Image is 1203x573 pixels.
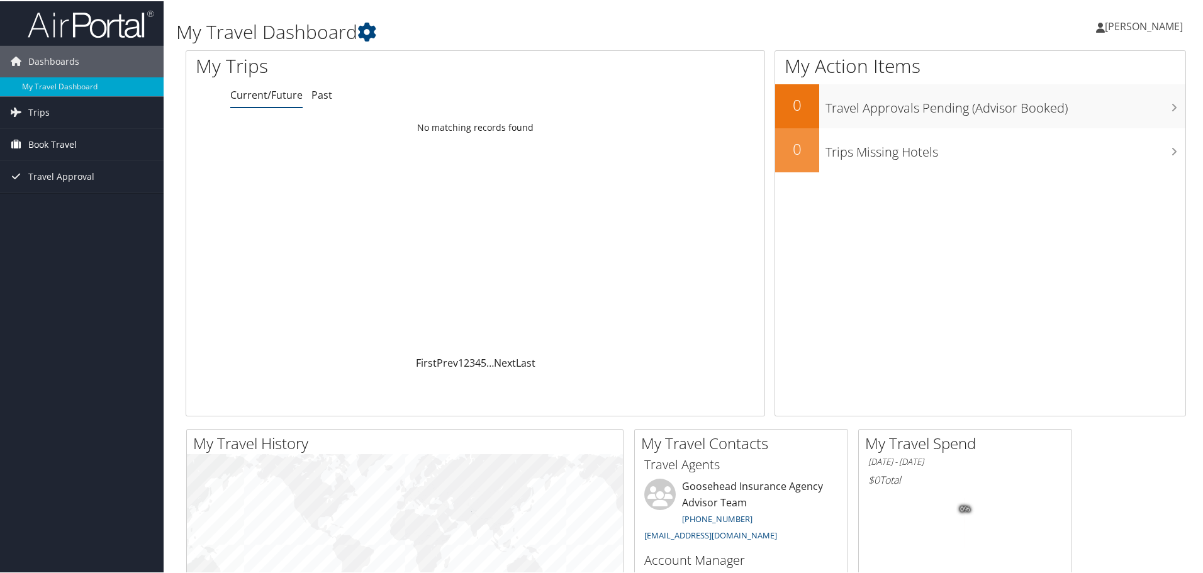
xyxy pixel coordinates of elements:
[865,431,1072,453] h2: My Travel Spend
[868,472,1062,486] h6: Total
[311,87,332,101] a: Past
[416,355,437,369] a: First
[193,431,623,453] h2: My Travel History
[775,93,819,114] h2: 0
[494,355,516,369] a: Next
[481,355,486,369] a: 5
[868,472,880,486] span: $0
[825,92,1185,116] h3: Travel Approvals Pending (Advisor Booked)
[775,137,819,159] h2: 0
[1096,6,1195,44] a: [PERSON_NAME]
[28,160,94,191] span: Travel Approval
[469,355,475,369] a: 3
[682,512,753,523] a: [PHONE_NUMBER]
[186,115,764,138] td: No matching records found
[775,83,1185,127] a: 0Travel Approvals Pending (Advisor Booked)
[775,127,1185,171] a: 0Trips Missing Hotels
[28,128,77,159] span: Book Travel
[28,45,79,76] span: Dashboards
[825,136,1185,160] h3: Trips Missing Hotels
[775,52,1185,78] h1: My Action Items
[28,96,50,127] span: Trips
[230,87,303,101] a: Current/Future
[641,431,848,453] h2: My Travel Contacts
[196,52,514,78] h1: My Trips
[475,355,481,369] a: 4
[644,550,838,568] h3: Account Manager
[176,18,856,44] h1: My Travel Dashboard
[1105,18,1183,32] span: [PERSON_NAME]
[516,355,535,369] a: Last
[638,477,844,545] li: Goosehead Insurance Agency Advisor Team
[868,455,1062,467] h6: [DATE] - [DATE]
[960,504,970,512] tspan: 0%
[458,355,464,369] a: 1
[437,355,458,369] a: Prev
[644,528,777,540] a: [EMAIL_ADDRESS][DOMAIN_NAME]
[486,355,494,369] span: …
[644,455,838,472] h3: Travel Agents
[464,355,469,369] a: 2
[28,8,154,38] img: airportal-logo.png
